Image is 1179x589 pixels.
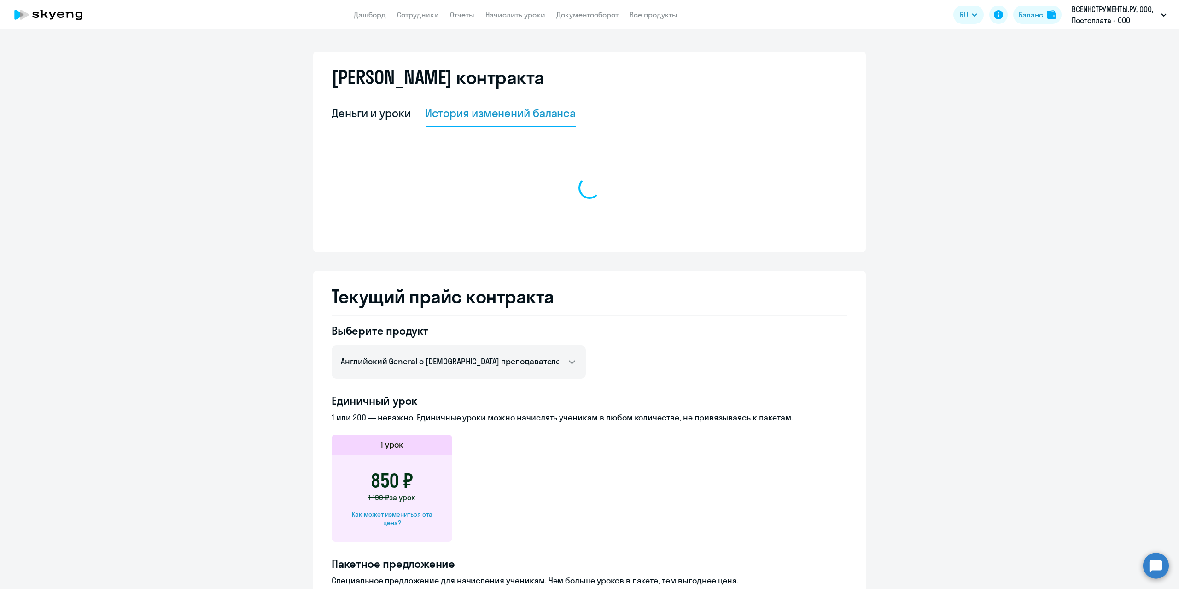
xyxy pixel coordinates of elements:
[1072,4,1157,26] p: ВСЕИНСТРУМЕНТЫ.РУ, ООО, Постоплата - ООО ВсеИнструменты.ру
[332,393,847,408] h4: Единичный урок
[630,10,677,19] a: Все продукты
[368,493,389,502] span: 1 190 ₽
[332,286,847,308] h2: Текущий прайс контракта
[1013,6,1062,24] button: Балансbalance
[346,510,438,527] div: Как может измениться эта цена?
[953,6,984,24] button: RU
[450,10,474,19] a: Отчеты
[426,105,576,120] div: История изменений баланса
[1047,10,1056,19] img: balance
[332,575,847,587] p: Специальное предложение для начисления ученикам. Чем больше уроков в пакете, тем выгоднее цена.
[332,323,586,338] h4: Выберите продукт
[1067,4,1171,26] button: ВСЕИНСТРУМЕНТЫ.РУ, ООО, Постоплата - ООО ВсеИнструменты.ру
[332,556,847,571] h4: Пакетное предложение
[332,66,544,88] h2: [PERSON_NAME] контракта
[354,10,386,19] a: Дашборд
[485,10,545,19] a: Начислить уроки
[380,439,403,451] h5: 1 урок
[960,9,968,20] span: RU
[389,493,415,502] span: за урок
[332,412,847,424] p: 1 или 200 — неважно. Единичные уроки можно начислять ученикам в любом количестве, не привязываясь...
[397,10,439,19] a: Сотрудники
[371,470,413,492] h3: 850 ₽
[332,105,411,120] div: Деньги и уроки
[556,10,619,19] a: Документооборот
[1019,9,1043,20] div: Баланс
